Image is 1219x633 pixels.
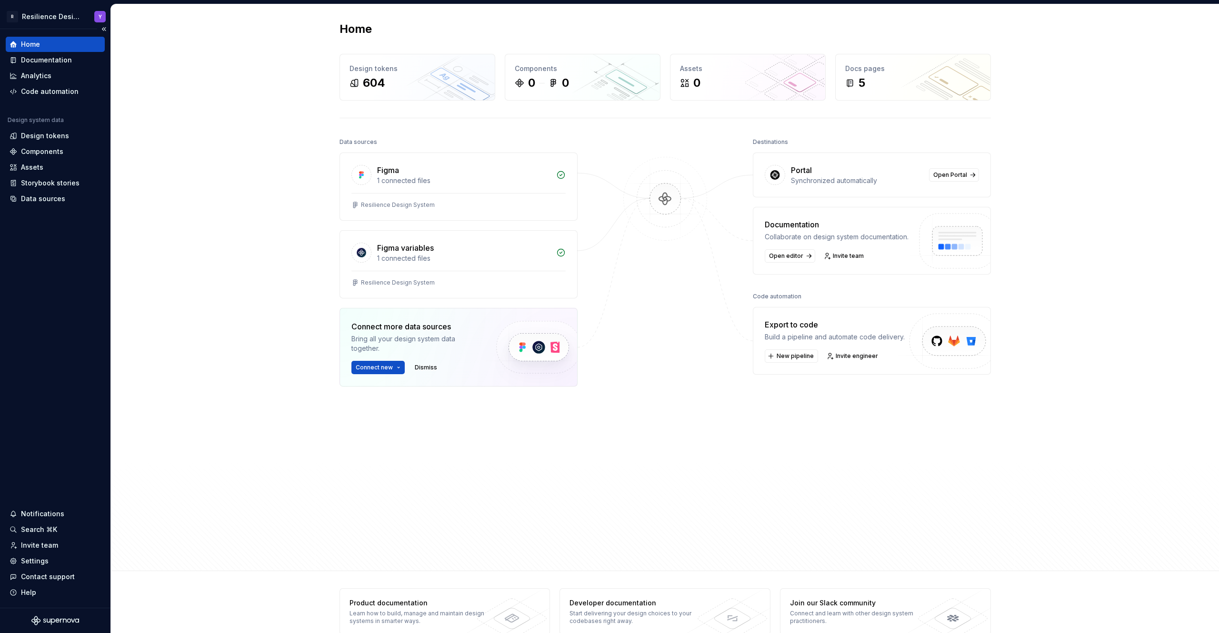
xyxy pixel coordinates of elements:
a: Docs pages5 [835,54,991,101]
svg: Supernova Logo [31,616,79,625]
div: 0 [528,75,535,91]
div: Help [21,588,36,597]
a: Invite engineer [824,349,882,363]
a: Design tokens [6,128,105,143]
div: Documentation [765,219,909,230]
div: Documentation [21,55,72,65]
span: Connect new [356,364,393,371]
div: Components [515,64,650,73]
h2: Home [340,21,372,37]
button: Notifications [6,506,105,521]
div: Destinations [753,135,788,149]
div: Components [21,147,63,156]
div: Join our Slack community [790,598,929,608]
div: Build a pipeline and automate code delivery. [765,332,905,342]
div: 1 connected files [377,176,550,185]
a: Invite team [6,538,105,553]
button: Dismiss [410,361,441,374]
div: Resilience Design System [361,201,435,209]
div: Resilience Design System [22,12,83,21]
button: Collapse sidebar [97,22,110,36]
div: Search ⌘K [21,525,57,534]
div: Docs pages [845,64,981,73]
span: Open editor [769,252,803,260]
div: Assets [680,64,816,73]
div: Product documentation [350,598,488,608]
div: Contact support [21,572,75,582]
a: Home [6,37,105,52]
a: Design tokens604 [340,54,495,101]
div: 1 connected files [377,254,550,263]
a: Open Portal [929,168,979,182]
div: Synchronized automatically [791,176,923,185]
a: Assets0 [670,54,826,101]
a: Figma1 connected filesResilience Design System [340,153,578,221]
a: Invite team [821,249,868,263]
div: 0 [562,75,569,91]
div: Notifications [21,509,64,519]
div: 5 [859,75,865,91]
div: Storybook stories [21,178,80,188]
div: Connect more data sources [351,321,480,332]
div: Home [21,40,40,49]
a: Open editor [765,249,815,263]
div: R [7,11,18,22]
span: Open Portal [933,171,967,179]
button: Contact support [6,569,105,584]
div: Data sources [340,135,377,149]
div: Developer documentation [570,598,708,608]
a: Components [6,144,105,159]
button: Help [6,585,105,600]
button: Search ⌘K [6,522,105,537]
div: Settings [21,556,49,566]
span: New pipeline [777,352,814,360]
a: Analytics [6,68,105,83]
div: Export to code [765,319,905,330]
a: Documentation [6,52,105,68]
div: Design tokens [21,131,69,141]
div: 0 [693,75,700,91]
a: Code automation [6,84,105,99]
a: Figma variables1 connected filesResilience Design System [340,230,578,298]
div: Y [99,13,102,20]
div: 604 [363,75,385,91]
div: Bring all your design system data together. [351,334,480,353]
div: Connect and learn with other design system practitioners. [790,610,929,625]
div: Code automation [21,87,79,96]
a: Components00 [505,54,660,101]
a: Storybook stories [6,175,105,191]
button: Connect new [351,361,405,374]
a: Settings [6,553,105,569]
span: Dismiss [415,364,437,371]
div: Analytics [21,71,51,81]
div: Data sources [21,194,65,204]
span: Invite engineer [836,352,878,360]
div: Learn how to build, manage and maintain design systems in smarter ways. [350,610,488,625]
div: Design system data [8,116,64,124]
div: Start delivering your design choices to your codebases right away. [570,610,708,625]
div: Portal [791,164,812,176]
div: Collaborate on design system documentation. [765,232,909,242]
a: Data sources [6,191,105,206]
a: Assets [6,160,105,175]
div: Resilience Design System [361,279,435,286]
button: RResilience Design SystemY [2,6,109,27]
div: Assets [21,163,43,172]
div: Design tokens [350,64,485,73]
div: Code automation [753,290,801,303]
button: New pipeline [765,349,818,363]
div: Figma [377,164,399,176]
div: Invite team [21,541,58,550]
span: Invite team [833,252,864,260]
div: Figma variables [377,242,434,254]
